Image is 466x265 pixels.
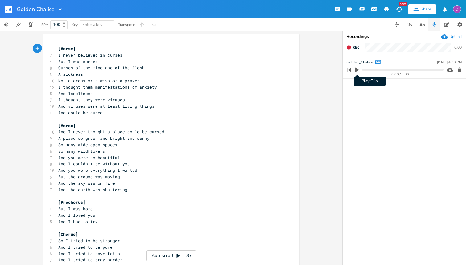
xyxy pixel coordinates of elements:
[82,22,103,27] span: Enter a key
[353,65,361,75] button: Play Clip
[58,71,83,77] span: A sickness
[58,212,95,218] span: And I loved you
[344,42,362,52] button: Rec
[393,4,405,15] button: New
[58,103,154,109] span: And viruses were at least living things
[58,219,98,224] span: And I had to try
[17,6,55,12] span: Golden Chalice
[58,161,130,167] span: And I couldn't be without you
[58,78,140,83] span: Not a cross or a wish or a prayer
[58,84,157,90] span: I thought them manifestations of anxiety
[72,23,78,26] div: Key
[58,110,103,115] span: And could be cured
[58,206,93,211] span: But I was home
[58,52,122,58] span: I never believed in curses
[346,34,462,39] div: Recordings
[58,231,78,237] span: [Chorus]
[58,142,117,147] span: So many wide-open spaces
[58,238,120,243] span: So I tried to be stronger
[58,135,149,141] span: A place so green and bright and sunny
[41,23,48,26] div: BPM
[58,46,76,51] span: [Verse]
[58,167,137,173] span: And you were everything I wanted
[183,250,194,261] div: 3x
[58,123,76,128] span: [Verse]
[58,257,122,263] span: And I tried to pray harder
[346,59,373,65] span: Golden_Chalice
[58,199,85,205] span: [Prechorus]
[58,148,105,154] span: So many wildflowers
[357,73,444,76] div: 0:00 / 3:39
[58,65,145,70] span: Curses of the mind and of the flesh
[449,34,462,39] div: Upload
[118,23,135,26] div: Transpose
[441,33,462,40] button: Upload
[421,6,431,12] div: Share
[58,251,120,256] span: And I tried to have faith
[399,2,407,6] div: New
[58,129,164,135] span: And I never thought a place could be cursed
[146,250,196,261] div: Autoscroll
[58,180,115,186] span: And the sky was on fire
[58,97,125,102] span: I thought they were viruses
[454,46,462,49] div: 0:00
[58,174,120,179] span: But the ground was moving
[353,45,359,50] span: Rec
[58,187,127,192] span: And the earth was shattering
[58,244,112,250] span: And I tried to be pure
[58,155,120,160] span: And you were so beautiful
[408,4,436,14] button: Share
[58,59,98,64] span: But I was cursed
[437,61,462,64] div: [DATE] 4:33 PM
[453,5,461,13] img: Dylan
[58,91,93,96] span: And loneliness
